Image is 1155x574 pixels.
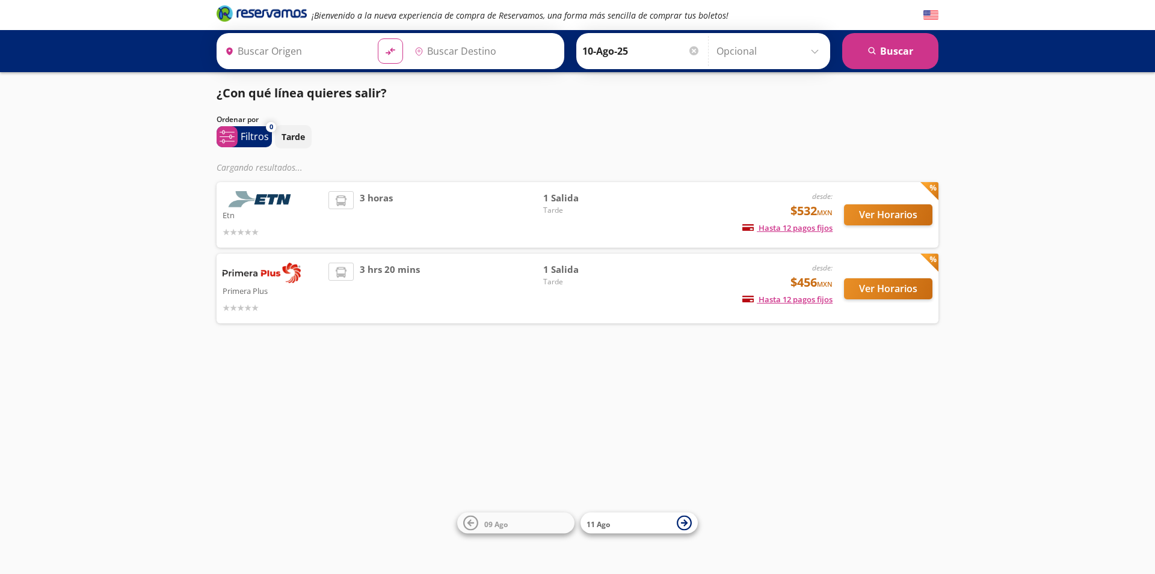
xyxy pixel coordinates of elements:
span: Hasta 12 pagos fijos [742,222,833,233]
button: 11 Ago [581,513,698,534]
span: 3 hrs 20 mins [360,263,420,314]
p: Filtros [241,129,269,144]
button: 09 Ago [457,513,574,534]
p: Primera Plus [223,283,322,298]
img: Etn [223,191,301,207]
button: Ver Horarios [844,204,932,225]
span: Hasta 12 pagos fijos [742,294,833,305]
button: 0Filtros [217,126,272,147]
span: 09 Ago [484,519,508,529]
span: 0 [269,122,273,132]
span: Tarde [543,205,627,216]
button: Tarde [275,125,312,148]
span: Tarde [543,276,627,287]
em: desde: [812,191,833,201]
input: Elegir Fecha [582,36,700,66]
span: 11 Ago [587,519,610,529]
input: Buscar Destino [410,36,558,66]
em: desde: [812,263,833,273]
button: Ver Horarios [844,278,932,299]
span: $456 [790,273,833,292]
span: 1 Salida [543,263,627,276]
img: Primera Plus [223,263,301,283]
p: Etn [223,207,322,222]
span: $532 [790,202,833,220]
p: Tarde [282,130,305,143]
span: 1 Salida [543,191,627,205]
i: Brand Logo [217,4,307,22]
em: Cargando resultados ... [217,162,303,173]
em: ¡Bienvenido a la nueva experiencia de compra de Reservamos, una forma más sencilla de comprar tus... [312,10,728,21]
span: 3 horas [360,191,393,239]
input: Opcional [716,36,824,66]
p: ¿Con qué línea quieres salir? [217,84,387,102]
small: MXN [817,279,833,289]
input: Buscar Origen [220,36,368,66]
a: Brand Logo [217,4,307,26]
button: English [923,8,938,23]
small: MXN [817,208,833,217]
p: Ordenar por [217,114,259,125]
button: Buscar [842,33,938,69]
